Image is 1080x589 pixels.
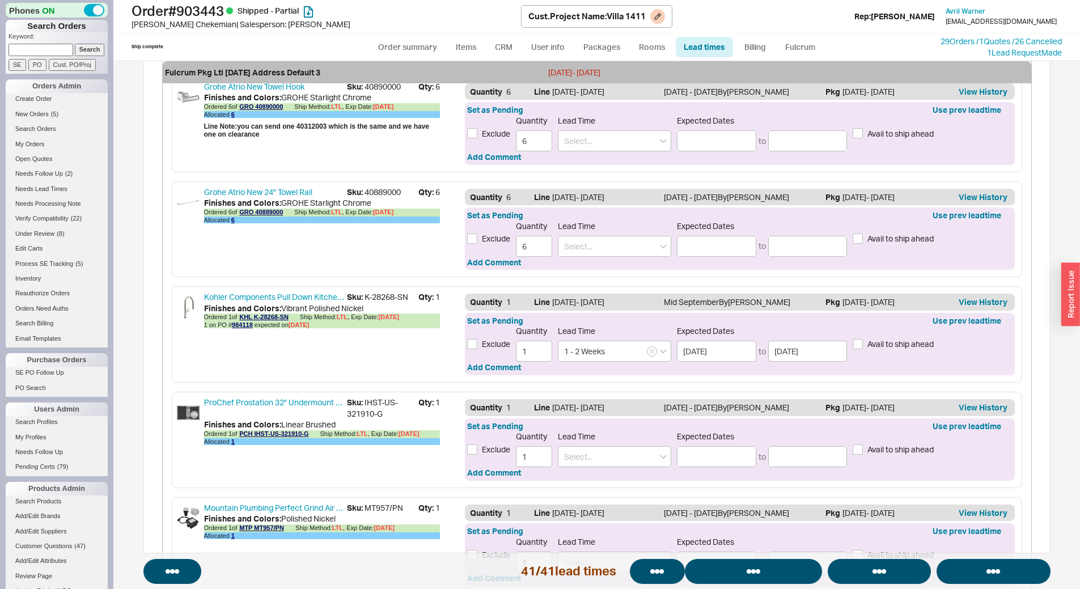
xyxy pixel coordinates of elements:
[516,431,552,442] span: Quantity
[204,111,440,118] div: Allocated
[418,187,434,197] b: Qty:
[418,503,434,512] b: Qty:
[6,382,108,394] a: PO Search
[343,524,395,532] div: , Exp Date:
[677,326,847,336] span: Expected Dates
[370,37,446,57] a: Order summary
[660,139,667,143] svg: open menu
[946,18,1057,26] div: [EMAIL_ADDRESS][DOMAIN_NAME]
[331,103,342,110] b: LTL
[470,507,529,519] div: 1
[467,234,477,244] input: Exclude
[933,421,1001,432] button: Use prev leadtime
[534,402,550,413] span: Line
[842,402,895,413] div: [DATE] - [DATE]
[933,104,1001,116] button: Use prev leadtime
[418,82,434,91] b: Qty:
[467,526,523,537] button: Set as Pending
[9,32,108,44] p: Keyword:
[825,192,840,203] span: Pkg
[51,111,58,117] span: ( 5 )
[132,3,521,19] h1: Order # 903443
[347,81,418,92] span: 40890000
[825,402,840,413] span: Pkg
[399,430,419,437] span: [DATE]
[955,192,1011,203] button: View History
[378,313,399,320] span: [DATE]
[853,550,863,560] input: Avail to ship ahead
[204,321,253,328] span: 1 on PO #
[558,236,671,257] input: Select...
[177,86,200,108] img: 161444_Atrio_SiloRight_40890000_0001_Feb2023_original_bonhyg
[177,507,200,529] img: 0034_7158_1_Original_vkhtqh
[955,507,1011,519] button: View History
[347,502,418,514] span: MT957/PN
[6,367,108,379] a: SE PO Follow Up
[470,192,529,203] div: 6
[9,59,26,71] input: SE
[231,217,235,223] a: 6
[482,128,510,139] span: Exclude
[523,37,573,57] a: User info
[759,451,766,463] div: to
[470,508,502,518] span: Quantity
[660,455,667,459] svg: open menu
[347,397,363,407] b: Sku:
[177,191,200,214] img: 161436_Atrio_SiloRight_40889000_0001_Feb2023_original_teppel
[867,444,934,455] span: Avail to ship ahead
[418,187,440,198] span: 6
[677,116,847,126] span: Expected Dates
[281,303,363,313] span: Vibrant Polished Nickel
[467,315,523,327] button: Set as Pending
[204,514,281,523] b: Finishes and Colors :
[516,130,552,151] input: Quantity
[177,401,200,424] img: ihst-us-321910-g_01_wepgv7
[6,570,108,582] a: Review Page
[470,402,529,413] div: 1
[987,48,1062,57] a: 1Lead RequestMade
[368,430,420,438] div: , Exp Date:
[482,233,510,244] span: Exclude
[342,209,393,217] div: , Exp Date:
[482,549,510,561] span: Exclude
[534,86,550,98] span: Line
[6,287,108,299] a: Reauthorize Orders
[6,446,108,458] a: Needs Follow Up
[528,10,646,22] div: Cust. Project Name : Villa 1411
[664,296,823,308] div: Mid September By [PERSON_NAME]
[854,11,935,22] div: Rep: [PERSON_NAME]
[853,339,863,349] input: Avail to ship ahead
[15,215,69,222] span: Verify Compatibility
[558,116,595,125] span: Lead Time
[552,86,604,98] div: [DATE] - [DATE]
[57,230,64,237] span: ( 8 )
[933,210,1001,221] button: Use prev leadtime
[676,37,733,57] a: Lead times
[521,563,616,580] div: 41 / 41 lead times
[470,297,502,307] span: Quantity
[946,7,985,15] span: Avril Warner
[552,507,604,519] div: [DATE] - [DATE]
[357,430,367,437] b: LTL
[467,339,477,349] input: Exclude
[165,67,541,78] span: Fulcrum Pkg Ltl [DATE] Address Default 3
[516,221,552,231] span: Quantity
[467,444,477,455] input: Exclude
[15,200,81,207] span: Needs Processing Note
[6,431,108,443] a: My Profiles
[470,402,502,412] span: Quantity
[75,260,83,267] span: ( 5 )
[57,463,69,470] span: ( 79 )
[853,234,863,244] input: Avail to ship ahead
[348,313,399,321] div: , Exp Date:
[6,510,108,522] a: Add/Edit Brands
[342,103,393,111] div: , Exp Date:
[15,260,73,267] span: Process SE Tracking
[418,81,440,92] span: 6
[853,128,863,138] input: Avail to ship ahead
[664,192,823,203] div: [DATE] - [DATE] By [PERSON_NAME]
[467,362,521,373] button: Add Comment
[467,257,521,268] button: Add Comment
[204,92,281,102] b: Finishes and Colors :
[6,79,108,93] div: Orders Admin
